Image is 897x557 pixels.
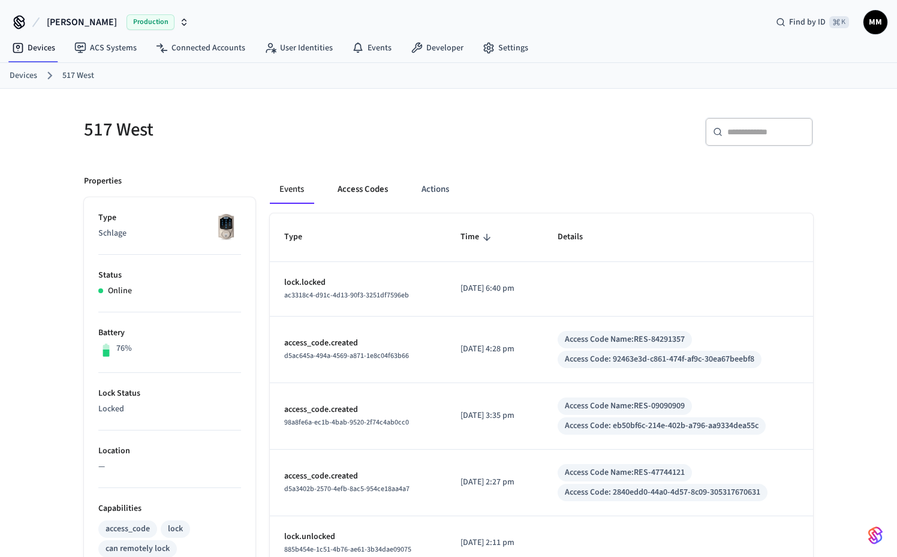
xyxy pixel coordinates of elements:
[2,37,65,59] a: Devices
[65,37,146,59] a: ACS Systems
[565,466,685,479] div: Access Code Name: RES-47744121
[284,228,318,246] span: Type
[565,400,685,413] div: Access Code Name: RES-09090909
[460,410,529,422] p: [DATE] 3:35 pm
[116,342,132,355] p: 76%
[284,544,411,555] span: 885b454e-1c51-4b76-ae61-3b34dae09075
[865,11,886,33] span: MM
[108,285,132,297] p: Online
[460,476,529,489] p: [DATE] 2:27 pm
[342,37,401,59] a: Events
[460,537,529,549] p: [DATE] 2:11 pm
[98,269,241,282] p: Status
[558,228,598,246] span: Details
[98,387,241,400] p: Lock Status
[565,333,685,346] div: Access Code Name: RES-84291357
[270,175,813,204] div: ant example
[270,175,314,204] button: Events
[460,343,529,356] p: [DATE] 4:28 pm
[284,470,432,483] p: access_code.created
[473,37,538,59] a: Settings
[168,523,183,535] div: lock
[565,420,758,432] div: Access Code: eb50bf6c-214e-402b-a796-aa9334dea55c
[284,417,409,427] span: 98a8fe6a-ec1b-4bab-9520-2f74c4ab0cc0
[284,404,432,416] p: access_code.created
[62,70,94,82] a: 517 West
[284,531,432,543] p: lock.unlocked
[47,15,117,29] span: [PERSON_NAME]
[98,227,241,240] p: Schlage
[98,327,241,339] p: Battery
[829,16,849,28] span: ⌘ K
[146,37,255,59] a: Connected Accounts
[868,526,883,545] img: SeamLogoGradient.69752ec5.svg
[98,502,241,515] p: Capabilities
[211,212,241,242] img: Schlage Sense Smart Deadbolt with Camelot Trim, Front
[98,212,241,224] p: Type
[106,543,170,555] div: can remotely lock
[284,484,410,494] span: d5a3402b-2570-4efb-8ac5-954ce18aa4a7
[412,175,459,204] button: Actions
[10,70,37,82] a: Devices
[98,445,241,457] p: Location
[565,486,760,499] div: Access Code: 2840edd0-44a0-4d57-8c09-305317670631
[127,14,174,30] span: Production
[106,523,150,535] div: access_code
[284,337,432,350] p: access_code.created
[401,37,473,59] a: Developer
[284,276,432,289] p: lock.locked
[255,37,342,59] a: User Identities
[328,175,398,204] button: Access Codes
[98,403,241,416] p: Locked
[565,353,754,366] div: Access Code: 92463e3d-c861-474f-af9c-30ea67beebf8
[98,460,241,473] p: —
[460,282,529,295] p: [DATE] 6:40 pm
[284,290,409,300] span: ac3318c4-d91c-4d13-90f3-3251df7596eb
[284,351,409,361] span: d5ac645a-494a-4569-a871-1e8c04f63b66
[460,228,495,246] span: Time
[789,16,826,28] span: Find by ID
[766,11,859,33] div: Find by ID⌘ K
[84,118,441,142] h5: 517 West
[84,175,122,188] p: Properties
[863,10,887,34] button: MM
